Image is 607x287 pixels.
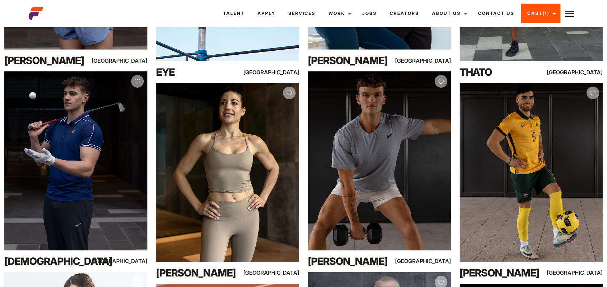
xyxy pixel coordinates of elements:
img: cropped-aefm-brand-fav-22-square.png [29,6,43,21]
a: Work [322,4,356,23]
a: Creators [383,4,426,23]
a: Cast(1) [521,4,560,23]
a: Services [282,4,322,23]
a: Jobs [356,4,383,23]
img: Burger icon [565,9,574,18]
div: [GEOGRAPHIC_DATA] [408,56,451,65]
a: Talent [217,4,251,23]
div: [GEOGRAPHIC_DATA] [560,268,603,277]
div: [PERSON_NAME] [4,53,90,68]
div: [PERSON_NAME] [156,266,242,280]
div: Thato [460,65,545,79]
div: [GEOGRAPHIC_DATA] [256,268,300,277]
div: [GEOGRAPHIC_DATA] [560,68,603,77]
a: About Us [426,4,472,23]
div: [PERSON_NAME] [308,254,394,269]
div: Eye [156,65,242,79]
span: (1) [543,11,549,16]
div: [PERSON_NAME] [460,266,545,280]
div: [PERSON_NAME] [308,53,394,68]
div: [DEMOGRAPHIC_DATA] [4,254,90,269]
div: [GEOGRAPHIC_DATA] [408,257,451,266]
a: Contact Us [472,4,521,23]
a: Apply [251,4,282,23]
div: [GEOGRAPHIC_DATA] [105,257,148,266]
div: [GEOGRAPHIC_DATA] [105,56,148,65]
div: [GEOGRAPHIC_DATA] [256,68,300,77]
